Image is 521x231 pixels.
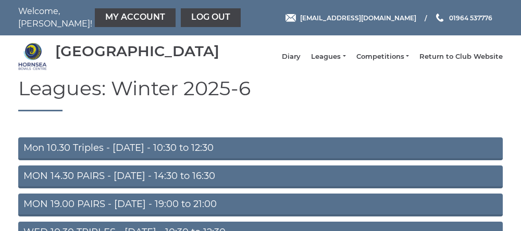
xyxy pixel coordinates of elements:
[282,52,301,61] a: Diary
[95,8,176,27] a: My Account
[18,5,211,30] nav: Welcome, [PERSON_NAME]!
[181,8,241,27] a: Log out
[419,52,503,61] a: Return to Club Website
[311,52,345,61] a: Leagues
[18,78,503,111] h1: Leagues: Winter 2025-6
[435,13,492,23] a: Phone us 01964 537776
[18,137,503,160] a: Mon 10.30 Triples - [DATE] - 10:30 to 12:30
[356,52,409,61] a: Competitions
[55,43,219,59] div: [GEOGRAPHIC_DATA]
[18,165,503,188] a: MON 14.30 PAIRS - [DATE] - 14:30 to 16:30
[18,194,503,216] a: MON 19.00 PAIRS - [DATE] - 19:00 to 21:00
[436,14,443,22] img: Phone us
[300,14,416,21] span: [EMAIL_ADDRESS][DOMAIN_NAME]
[18,42,47,71] img: Hornsea Bowls Centre
[286,14,296,22] img: Email
[449,14,492,21] span: 01964 537776
[286,13,416,23] a: Email [EMAIL_ADDRESS][DOMAIN_NAME]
